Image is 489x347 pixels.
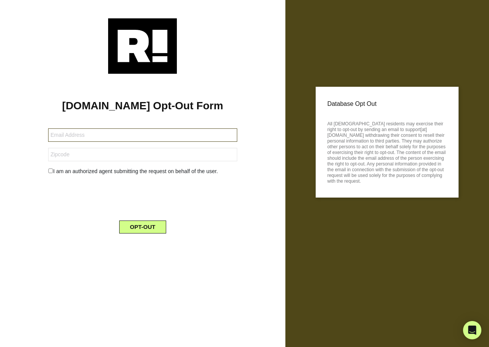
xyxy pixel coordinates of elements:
iframe: reCAPTCHA [84,182,201,211]
input: Zipcode [48,148,237,161]
img: Retention.com [108,18,177,74]
input: Email Address [48,128,237,142]
p: Database Opt Out [327,98,447,110]
p: All [DEMOGRAPHIC_DATA] residents may exercise their right to opt-out by sending an email to suppo... [327,119,447,184]
button: OPT-OUT [119,221,166,233]
div: I am an authorized agent submitting the request on behalf of the user. [42,167,243,175]
div: Open Intercom Messenger [463,321,481,339]
h1: [DOMAIN_NAME] Opt-Out Form [11,99,274,112]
